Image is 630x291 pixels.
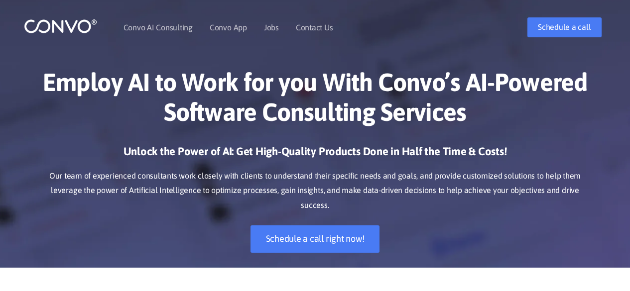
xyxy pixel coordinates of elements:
[296,23,333,31] a: Contact Us
[264,23,279,31] a: Jobs
[39,144,592,166] h3: Unlock the Power of AI: Get High-Quality Products Done in Half the Time & Costs!
[251,225,380,253] a: Schedule a call right now!
[527,17,601,37] a: Schedule a call
[39,169,592,213] p: Our team of experienced consultants work closely with clients to understand their specific needs ...
[24,18,97,34] img: logo_1.png
[124,23,193,31] a: Convo AI Consulting
[210,23,247,31] a: Convo App
[39,67,592,134] h1: Employ AI to Work for you With Convo’s AI-Powered Software Consulting Services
